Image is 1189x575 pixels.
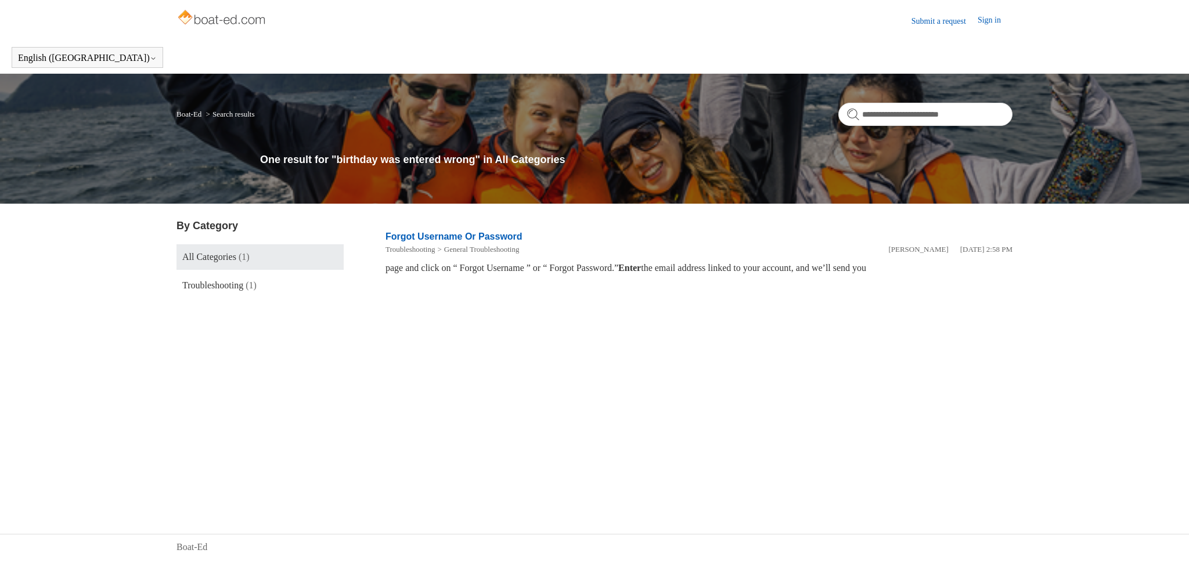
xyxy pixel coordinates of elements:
[618,263,641,273] em: Enter
[444,245,520,254] a: General Troubleshooting
[960,245,1013,254] time: 05/20/2025, 14:58
[204,110,255,118] li: Search results
[385,232,523,241] a: Forgot Username Or Password
[176,110,201,118] a: Boat-Ed
[246,280,257,290] span: (1)
[888,244,948,255] li: [PERSON_NAME]
[182,252,236,262] span: All Categories
[435,244,519,255] li: General Troubleshooting
[176,110,204,118] li: Boat-Ed
[176,540,207,554] a: Boat-Ed
[176,7,269,30] img: Boat-Ed Help Center home page
[176,218,344,234] h3: By Category
[385,244,435,255] li: Troubleshooting
[176,244,344,270] a: All Categories (1)
[182,280,243,290] span: Troubleshooting
[385,261,1013,275] div: page and click on “ Forgot Username ” or “ Forgot Password.” the email address linked to your acc...
[911,15,978,27] a: Submit a request
[260,152,1013,168] h1: One result for "birthday was entered wrong" in All Categories
[838,103,1013,126] input: Search
[176,273,344,298] a: Troubleshooting (1)
[239,252,250,262] span: (1)
[978,14,1013,28] a: Sign in
[18,53,157,63] button: English ([GEOGRAPHIC_DATA])
[385,245,435,254] a: Troubleshooting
